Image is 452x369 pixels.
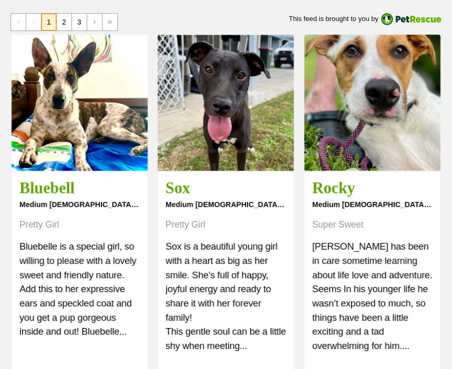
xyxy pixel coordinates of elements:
div: medium [DEMOGRAPHIC_DATA] Dog [166,197,286,212]
span: First page [11,14,26,30]
a: Next page [87,14,102,30]
div: Super Sweet [312,218,433,232]
img: No photo for Sox [158,35,294,171]
div: Pretty Girl [19,218,140,232]
p: [PERSON_NAME] has been in care sometime learning about life love and adventure. Seems In his youn... [312,240,433,353]
p: Sox is a beautiful young girl with a heart as big as her smile. She’s full of happy, joyful energ... [166,240,286,353]
a: Last page [102,14,117,30]
p: Bluebelle is a special girl, so willing to please with a lovely sweet and friendly nature. Add th... [19,240,140,339]
span: Previous page [26,14,41,30]
h3: Sox [166,179,286,197]
a: Page 2 [57,14,71,30]
div: Pretty Girl [166,218,286,232]
div: This feed is brought to you by [289,13,441,25]
div: medium [DEMOGRAPHIC_DATA] Dog [19,197,140,212]
a: Page 3 [72,14,87,30]
img: No photo for Rocky [304,35,440,171]
div: medium [DEMOGRAPHIC_DATA] Dog [312,197,433,212]
img: logo-e224e6f780fb5917bec1dbf3a21bbac754714ae5b6737aabdf751b685950b380.svg [381,13,441,25]
h3: Bluebell [19,179,140,197]
nav: Pagination [11,13,441,31]
span: Page 1 [42,14,56,30]
img: No photo for Bluebell [12,35,148,171]
h3: Rocky [312,179,433,197]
